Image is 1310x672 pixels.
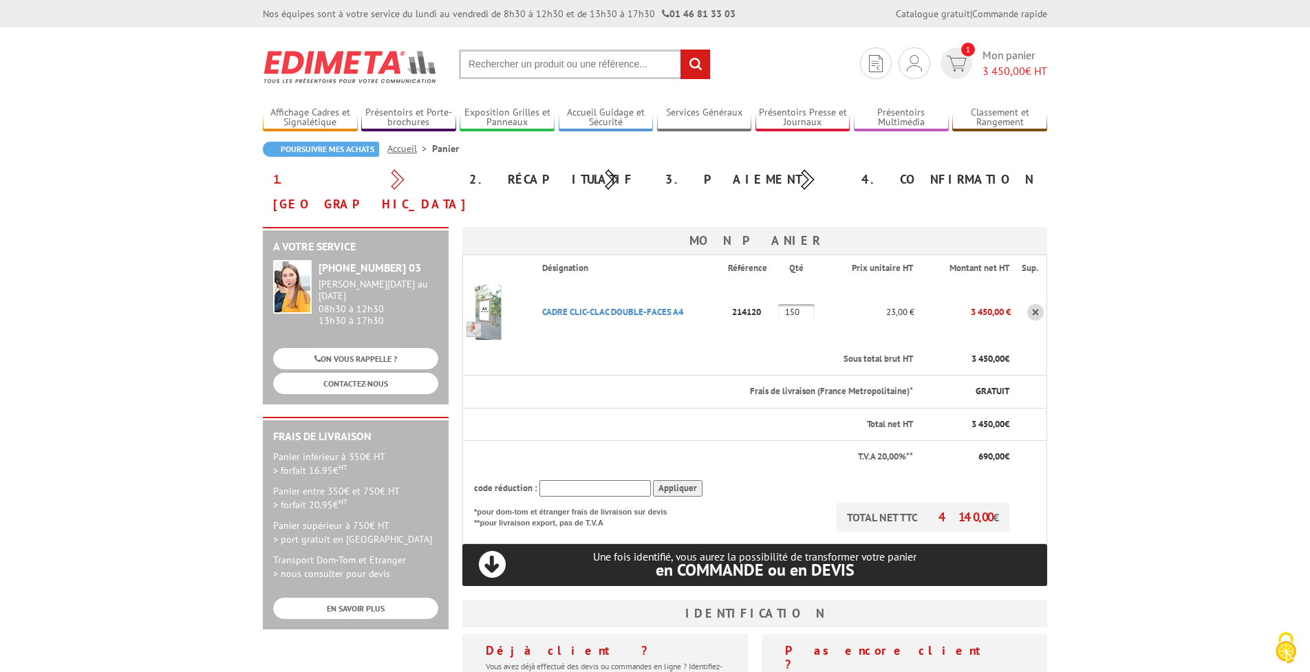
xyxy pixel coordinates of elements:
[925,353,1009,366] p: €
[824,300,914,324] p: 23,00 €
[273,519,438,546] p: Panier supérieur à 750€ HT
[462,600,1047,627] h3: Identification
[387,142,432,155] a: Accueil
[914,300,1011,324] p: 3 450,00 €
[263,107,358,129] a: Affichage Cadres et Signalétique
[319,279,438,302] div: [PERSON_NAME][DATE] au [DATE]
[263,142,379,157] a: Poursuivre mes achats
[755,107,850,129] a: Présentoirs Presse et Journaux
[432,142,459,155] li: Panier
[978,451,1005,462] span: 690,00
[462,550,1047,578] p: Une fois identifié, vous aurez la possibilité de transformer votre panier
[1011,255,1047,281] th: Sup.
[896,7,1047,21] div: |
[869,55,883,72] img: devis rapide
[982,47,1047,79] span: Mon panier
[263,7,735,21] div: Nos équipes sont à votre service du lundi au vendredi de 8h30 à 12h30 et de 13h30 à 17h30
[785,644,1024,671] h4: Pas encore client ?
[273,567,390,580] span: > nous consulter pour devis
[474,482,537,494] span: code réduction :
[925,262,1009,275] p: Montant net HT
[851,167,1047,192] div: 4. Confirmation
[982,63,1047,79] span: € HT
[925,418,1009,431] p: €
[273,484,438,512] p: Panier entre 350€ et 750€ HT
[961,43,975,56] span: 1
[273,260,312,314] img: widget-service.jpg
[273,431,438,443] h2: Frais de Livraison
[947,56,967,72] img: devis rapide
[263,41,438,92] img: Edimeta
[656,559,855,581] span: en COMMANDE ou en DEVIS
[1269,631,1303,665] img: Cookies (fenêtre modale)
[474,503,680,528] p: *pour dom-tom et étranger frais de livraison sur devis **pour livraison export, pas de T.V.A
[778,255,824,281] th: Qté
[263,167,459,217] div: 1. [GEOGRAPHIC_DATA]
[273,598,438,619] a: EN SAVOIR PLUS
[361,107,456,129] a: Présentoirs et Porte-brochures
[937,47,1047,79] a: devis rapide 1 Mon panier 3 450,00€ HT
[273,499,347,511] span: > forfait 20.95€
[680,50,710,79] input: rechercher
[971,418,1005,430] span: 3 450,00
[982,64,1025,78] span: 3 450,00
[459,50,711,79] input: Rechercher un produit ou une référence...
[486,644,724,658] h4: Déjà client ?
[728,300,778,324] p: 214120
[339,497,347,506] sup: HT
[854,107,949,129] a: Présentoirs Multimédia
[657,107,752,129] a: Services Généraux
[907,55,922,72] img: devis rapide
[559,107,654,129] a: Accueil Guidage et Sécurité
[976,385,1009,397] span: GRATUIT
[653,480,702,497] input: Appliquer
[835,262,913,275] p: Prix unitaire HT
[474,418,913,431] p: Total net HT
[531,255,728,281] th: Désignation
[837,503,1009,532] p: TOTAL NET TTC €
[462,227,1047,254] h3: Mon panier
[463,285,518,340] img: CADRE CLIC-CLAC DOUBLE-FACES A4
[319,279,438,326] div: 08h30 à 12h30 13h30 à 17h30
[925,451,1009,464] p: €
[273,464,347,477] span: > forfait 16.95€
[542,385,913,398] p: Frais de livraison (France Metropolitaine)*
[1262,625,1310,672] button: Cookies (fenêtre modale)
[460,107,555,129] a: Exposition Grilles et Panneaux
[938,509,993,525] span: 4 140,00
[273,450,438,477] p: Panier inférieur à 350€ HT
[273,348,438,369] a: ON VOUS RAPPELLE ?
[474,451,913,464] p: T.V.A 20,00%**
[662,8,735,20] strong: 01 46 81 33 03
[273,241,438,253] h2: A votre service
[273,553,438,581] p: Transport Dom-Tom et Etranger
[319,261,421,274] strong: [PHONE_NUMBER] 03
[531,343,914,376] th: Sous total brut HT
[459,167,655,192] div: 2. Récapitulatif
[542,306,683,318] a: CADRE CLIC-CLAC DOUBLE-FACES A4
[655,167,851,192] div: 3. Paiement
[952,107,1047,129] a: Classement et Rangement
[339,462,347,472] sup: HT
[728,262,777,275] p: Référence
[273,373,438,394] a: CONTACTEZ-NOUS
[896,8,970,20] a: Catalogue gratuit
[971,353,1005,365] span: 3 450,00
[972,8,1047,20] a: Commande rapide
[273,533,432,545] span: > port gratuit en [GEOGRAPHIC_DATA]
